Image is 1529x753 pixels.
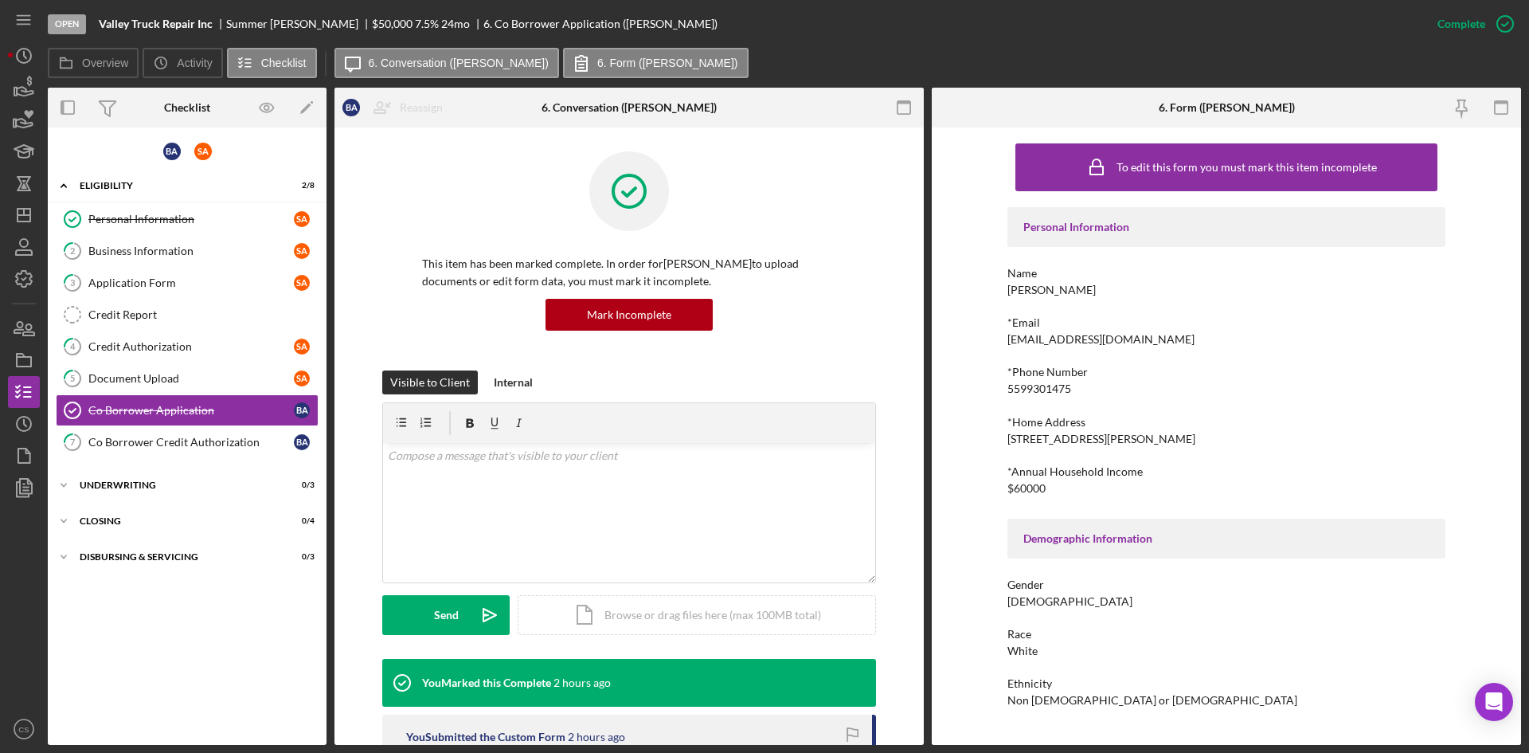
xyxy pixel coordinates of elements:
div: Ethnicity [1007,677,1445,690]
label: 6. Conversation ([PERSON_NAME]) [369,57,549,69]
div: Complete [1437,8,1485,40]
text: CS [18,725,29,734]
div: 6. Form ([PERSON_NAME]) [1159,101,1295,114]
label: Overview [82,57,128,69]
button: Complete [1421,8,1521,40]
label: Checklist [261,57,307,69]
button: Checklist [227,48,317,78]
div: [STREET_ADDRESS][PERSON_NAME] [1007,433,1195,445]
button: 6. Conversation ([PERSON_NAME]) [334,48,559,78]
div: Document Upload [88,372,294,385]
div: To edit this form you must mark this item incomplete [1116,161,1377,174]
p: This item has been marked complete. In order for [PERSON_NAME] to upload documents or edit form d... [422,255,836,291]
div: Checklist [164,101,210,114]
div: Summer [PERSON_NAME] [226,18,372,30]
div: [DEMOGRAPHIC_DATA] [1007,595,1132,608]
div: S A [294,243,310,259]
div: Co Borrower Application [88,404,294,417]
div: B A [294,434,310,450]
button: BAReassign [334,92,459,124]
div: Open Intercom Messenger [1475,683,1513,721]
a: 3Application FormSA [56,267,319,299]
div: B A [294,402,310,418]
div: Race [1007,628,1445,641]
div: S A [294,339,310,355]
div: S A [294,275,310,291]
div: Send [434,595,459,635]
div: Co Borrower Credit Authorization [88,436,294,449]
div: *Email [1007,316,1445,329]
div: $60000 [1007,482,1046,495]
div: *Phone Number [1007,366,1445,378]
div: [EMAIL_ADDRESS][DOMAIN_NAME] [1007,333,1195,346]
button: Visible to Client [382,371,478,394]
div: Demographic Information [1023,532,1429,545]
button: Overview [48,48,139,78]
div: Underwriting [80,480,275,490]
div: White [1007,645,1038,657]
div: 24 mo [441,18,470,30]
div: 0 / 4 [286,516,315,526]
div: Mark Incomplete [587,299,671,331]
div: 6. Co Borrower Application ([PERSON_NAME]) [483,18,718,30]
b: Valley Truck Repair Inc [99,18,213,30]
time: 2025-10-07 21:16 [568,731,625,743]
tspan: 7 [70,437,76,447]
div: 0 / 3 [286,552,315,562]
span: $50,000 [372,17,413,30]
div: Personal Information [1023,221,1429,233]
div: Credit Authorization [88,340,294,353]
div: *Annual Household Income [1007,465,1445,478]
button: 6. Form ([PERSON_NAME]) [563,48,749,78]
div: Gender [1007,578,1445,591]
div: You Marked this Complete [422,677,551,689]
a: Personal InformationSA [56,203,319,235]
a: 2Business InformationSA [56,235,319,267]
div: Application Form [88,276,294,289]
div: *Home Address [1007,416,1445,429]
a: 5Document UploadSA [56,363,319,394]
div: Credit Report [88,308,318,321]
div: B A [163,143,181,160]
label: 6. Form ([PERSON_NAME]) [597,57,738,69]
a: Co Borrower ApplicationBA [56,394,319,426]
label: Activity [177,57,212,69]
div: 7.5 % [415,18,439,30]
div: Personal Information [88,213,294,226]
tspan: 5 [70,373,75,383]
div: 5599301475 [1007,382,1071,395]
div: Closing [80,516,275,526]
div: S A [294,371,310,386]
time: 2025-10-07 21:16 [553,677,611,689]
button: Send [382,595,510,635]
div: Name [1007,267,1445,280]
button: CS [8,713,40,745]
tspan: 2 [70,245,75,256]
a: 4Credit AuthorizationSA [56,331,319,363]
div: Business Information [88,245,294,257]
div: 2 / 8 [286,181,315,190]
div: Disbursing & Servicing [80,552,275,562]
div: B A [342,99,360,116]
a: Credit Report [56,299,319,331]
button: Internal [486,371,541,394]
div: 6. Conversation ([PERSON_NAME]) [542,101,717,114]
div: Open [48,14,86,34]
button: Mark Incomplete [546,299,713,331]
div: Non [DEMOGRAPHIC_DATA] or [DEMOGRAPHIC_DATA] [1007,694,1297,707]
a: 7Co Borrower Credit AuthorizationBA [56,426,319,458]
div: You Submitted the Custom Form [406,731,565,743]
tspan: 3 [70,277,75,288]
div: Reassign [400,92,443,124]
div: Internal [494,371,533,394]
button: Activity [143,48,222,78]
div: S A [294,211,310,227]
div: [PERSON_NAME] [1007,284,1096,296]
div: Visible to Client [390,371,470,394]
div: S A [194,143,212,160]
div: 0 / 3 [286,480,315,490]
tspan: 4 [70,341,76,351]
div: Eligibility [80,181,275,190]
